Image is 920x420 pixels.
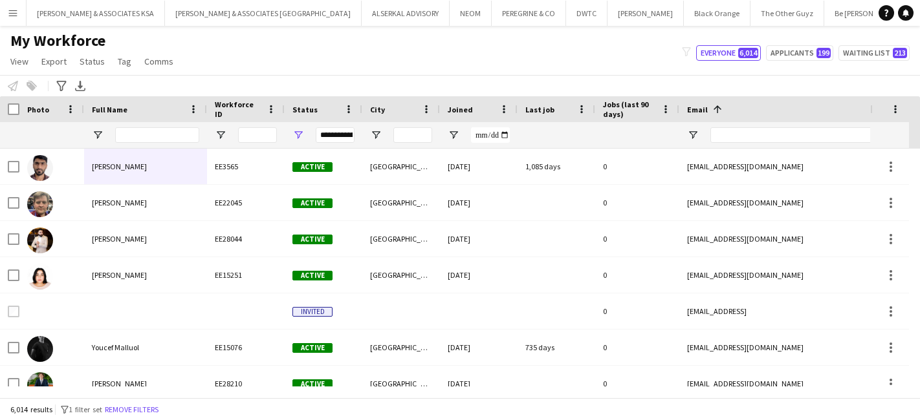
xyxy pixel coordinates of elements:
[41,56,67,67] span: Export
[816,48,831,58] span: 199
[595,221,679,257] div: 0
[595,149,679,184] div: 0
[207,149,285,184] div: EE3565
[215,100,261,119] span: Workforce ID
[750,1,824,26] button: The Other Guyz
[92,234,147,244] span: [PERSON_NAME]
[448,105,473,114] span: Joined
[92,379,147,388] span: [PERSON_NAME]
[102,403,161,417] button: Remove filters
[440,149,518,184] div: [DATE]
[10,31,105,50] span: My Workforce
[215,129,226,141] button: Open Filter Menu
[687,105,708,114] span: Email
[72,78,88,94] app-action-btn: Export XLSX
[165,1,362,26] button: [PERSON_NAME] & ASSOCIATES [GEOGRAPHIC_DATA]
[5,53,34,70] a: View
[69,404,102,414] span: 1 filter set
[595,185,679,220] div: 0
[36,53,72,70] a: Export
[27,191,53,217] img: Igor Dergachev
[292,271,333,280] span: Active
[362,149,440,184] div: [GEOGRAPHIC_DATA]
[440,366,518,401] div: [DATE]
[292,129,304,141] button: Open Filter Menu
[362,330,440,365] div: [GEOGRAPHIC_DATA]
[8,306,19,317] input: Row Selection is disabled for this row (unchecked)
[238,127,277,143] input: Workforce ID Filter Input
[471,127,510,143] input: Joined Filter Input
[362,257,440,293] div: [GEOGRAPHIC_DATA]
[518,149,595,184] div: 1,085 days
[687,129,699,141] button: Open Filter Menu
[492,1,566,26] button: PEREGRINE & CO
[118,56,131,67] span: Tag
[207,330,285,365] div: EE15076
[450,1,492,26] button: NEOM
[292,162,333,172] span: Active
[440,221,518,257] div: [DATE]
[608,1,684,26] button: [PERSON_NAME]
[595,293,679,329] div: 0
[893,48,907,58] span: 213
[362,366,440,401] div: [GEOGRAPHIC_DATA]
[144,56,173,67] span: Comms
[292,105,318,114] span: Status
[566,1,608,26] button: DWTC
[207,257,285,293] div: EE15251
[525,105,554,114] span: Last job
[113,53,137,70] a: Tag
[440,185,518,220] div: [DATE]
[27,336,53,362] img: Youcef Malluol
[10,56,28,67] span: View
[838,45,910,61] button: Waiting list213
[207,185,285,220] div: EE22045
[595,257,679,293] div: 0
[27,155,53,181] img: Umair Alam
[696,45,761,61] button: Everyone6,014
[292,343,333,353] span: Active
[292,307,333,317] span: Invited
[448,129,459,141] button: Open Filter Menu
[74,53,110,70] a: Status
[824,1,910,26] button: Be [PERSON_NAME]
[139,53,179,70] a: Comms
[92,270,147,280] span: [PERSON_NAME]
[92,198,147,207] span: [PERSON_NAME]
[603,100,656,119] span: Jobs (last 90 days)
[92,162,147,171] span: [PERSON_NAME]
[440,257,518,293] div: [DATE]
[440,330,518,365] div: [DATE]
[362,1,450,26] button: ALSERKAL ADVISORY
[595,366,679,401] div: 0
[370,105,385,114] span: City
[27,105,49,114] span: Photo
[292,198,333,208] span: Active
[207,221,285,257] div: EE28044
[92,342,139,352] span: Youcef Malluol
[595,330,679,365] div: 0
[362,221,440,257] div: [GEOGRAPHIC_DATA]
[370,129,382,141] button: Open Filter Menu
[27,372,53,398] img: Ryan Linford
[684,1,750,26] button: Black Orange
[27,1,165,26] button: [PERSON_NAME] & ASSOCIATES KSA
[738,48,758,58] span: 6,014
[766,45,833,61] button: Applicants199
[207,366,285,401] div: EE28210
[80,56,105,67] span: Status
[92,105,127,114] span: Full Name
[115,127,199,143] input: Full Name Filter Input
[54,78,69,94] app-action-btn: Advanced filters
[393,127,432,143] input: City Filter Input
[362,185,440,220] div: [GEOGRAPHIC_DATA]
[292,235,333,244] span: Active
[292,379,333,389] span: Active
[27,264,53,289] img: Nora Bensahli
[92,129,104,141] button: Open Filter Menu
[518,330,595,365] div: 735 days
[27,227,53,253] img: Ahmed Arshad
